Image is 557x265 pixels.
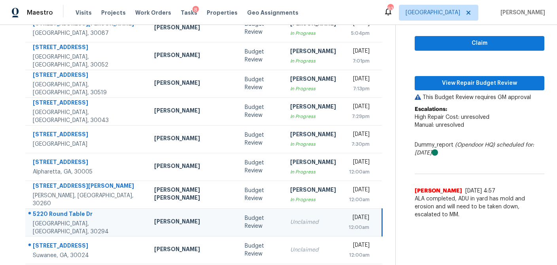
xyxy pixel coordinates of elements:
[290,112,336,120] div: In Progress
[245,20,277,36] div: Budget Review
[349,112,370,120] div: 7:29pm
[349,241,370,251] div: [DATE]
[33,71,142,81] div: [STREET_ADDRESS]
[290,47,336,57] div: [PERSON_NAME]
[349,29,370,37] div: 5:04pm
[135,9,171,17] span: Work Orders
[290,218,336,226] div: Unclaimed
[33,192,142,208] div: [PERSON_NAME], [GEOGRAPHIC_DATA], 30260
[349,103,370,112] div: [DATE]
[76,9,92,17] span: Visits
[290,168,336,176] div: In Progress
[290,29,336,37] div: In Progress
[387,5,393,13] div: 93
[33,53,142,69] div: [GEOGRAPHIC_DATA], [GEOGRAPHIC_DATA], 30052
[154,186,232,204] div: [PERSON_NAME] [PERSON_NAME]
[290,75,336,85] div: [PERSON_NAME]
[415,187,462,195] span: [PERSON_NAME]
[497,9,545,17] span: [PERSON_NAME]
[349,251,370,259] div: 12:00am
[349,130,370,140] div: [DATE]
[421,78,538,88] span: View Repair Budget Review
[193,6,199,14] div: 8
[465,188,495,194] span: [DATE] 4:57
[33,242,142,252] div: [STREET_ADDRESS]
[181,10,197,15] span: Tasks
[154,79,232,89] div: [PERSON_NAME]
[349,57,370,65] div: 7:01pm
[33,220,142,236] div: [GEOGRAPHIC_DATA], [GEOGRAPHIC_DATA], 30294
[290,158,336,168] div: [PERSON_NAME]
[33,158,142,168] div: [STREET_ADDRESS]
[154,162,232,172] div: [PERSON_NAME]
[290,140,336,148] div: In Progress
[154,217,232,227] div: [PERSON_NAME]
[290,130,336,140] div: [PERSON_NAME]
[154,107,232,116] div: [PERSON_NAME]
[245,242,277,258] div: Budget Review
[290,103,336,112] div: [PERSON_NAME]
[33,109,142,124] div: [GEOGRAPHIC_DATA], [GEOGRAPHIC_DATA], 30043
[415,114,489,120] span: High Repair Cost: unresolved
[154,51,232,61] div: [PERSON_NAME]
[290,196,336,204] div: In Progress
[33,168,142,176] div: Alpharetta, GA, 30005
[245,187,277,202] div: Budget Review
[245,131,277,147] div: Budget Review
[415,141,544,157] div: Dummy_report
[349,168,370,176] div: 12:00am
[207,9,238,17] span: Properties
[101,9,126,17] span: Projects
[349,186,370,196] div: [DATE]
[349,75,370,85] div: [DATE]
[415,195,544,219] span: ALA completed, ADU in yard has mold and erosion and will need to be taken down, escalated to MM.
[154,23,232,33] div: [PERSON_NAME]
[245,103,277,119] div: Budget Review
[349,47,370,57] div: [DATE]
[415,122,464,128] span: Manual: unresolved
[415,93,544,101] p: This Budget Review requires GM approval
[33,130,142,140] div: [STREET_ADDRESS]
[415,36,544,51] button: Claim
[27,9,53,17] span: Maestro
[349,214,369,223] div: [DATE]
[245,159,277,175] div: Budget Review
[349,85,370,93] div: 7:13pm
[349,196,370,204] div: 12:00am
[415,142,534,156] i: scheduled for: [DATE]
[245,76,277,92] div: Budget Review
[33,81,142,97] div: [GEOGRAPHIC_DATA], [GEOGRAPHIC_DATA], 30519
[33,210,142,220] div: 5220 Round Table Dr
[245,48,277,64] div: Budget Review
[33,29,142,37] div: [GEOGRAPHIC_DATA], 30087
[290,186,336,196] div: [PERSON_NAME]
[421,38,538,48] span: Claim
[415,76,544,91] button: View Repair Budget Review
[415,107,447,112] b: Escalations:
[245,214,277,230] div: Budget Review
[349,223,369,231] div: 12:00am
[154,134,232,144] div: [PERSON_NAME]
[290,85,336,93] div: In Progress
[33,43,142,53] div: [STREET_ADDRESS]
[33,140,142,148] div: [GEOGRAPHIC_DATA]
[33,252,142,259] div: Suwanee, GA, 30024
[33,99,142,109] div: [STREET_ADDRESS]
[290,57,336,65] div: In Progress
[406,9,460,17] span: [GEOGRAPHIC_DATA]
[349,158,370,168] div: [DATE]
[455,142,495,148] i: (Opendoor HQ)
[33,182,142,192] div: [STREET_ADDRESS][PERSON_NAME]
[290,246,336,254] div: Unclaimed
[247,9,298,17] span: Geo Assignments
[154,245,232,255] div: [PERSON_NAME]
[349,140,370,148] div: 7:30pm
